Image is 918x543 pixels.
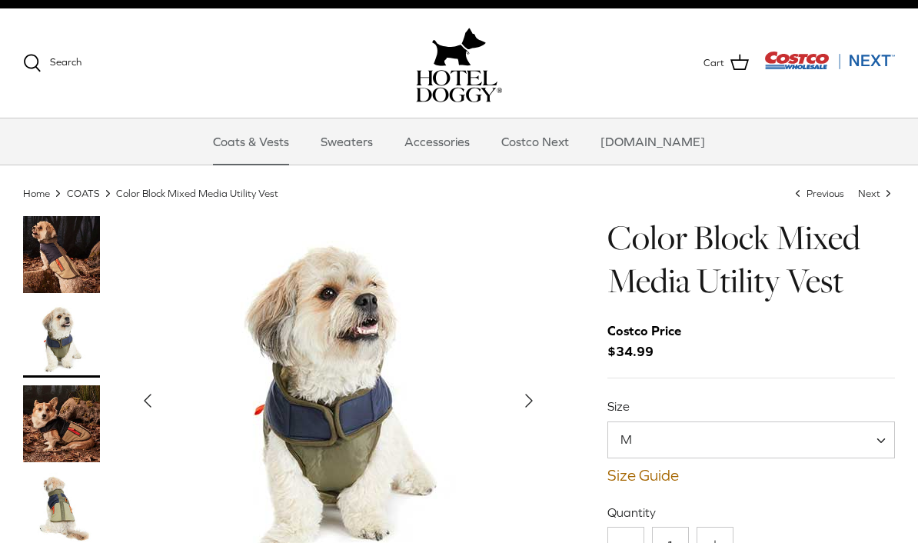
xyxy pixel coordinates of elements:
[608,431,663,448] span: M
[416,24,502,102] a: hoteldoggy.com hoteldoggycom
[807,187,844,198] span: Previous
[487,118,583,165] a: Costco Next
[23,301,100,378] a: Thumbnail Link
[23,216,100,293] img: tan dog wearing a blue & brown vest
[607,321,697,362] span: $34.99
[23,216,100,293] a: Thumbnail Link
[607,216,895,303] h1: Color Block Mixed Media Utility Vest
[858,187,880,198] span: Next
[307,118,387,165] a: Sweaters
[116,187,278,198] a: Color Block Mixed Media Utility Vest
[23,187,50,198] a: Home
[23,54,81,72] a: Search
[432,24,486,70] img: hoteldoggy.com
[764,61,895,72] a: Visit Costco Next
[607,398,895,415] label: Size
[512,384,546,418] button: Next
[587,118,719,165] a: [DOMAIN_NAME]
[792,187,846,198] a: Previous
[416,70,502,102] img: hoteldoggycom
[703,55,724,72] span: Cart
[23,385,100,462] a: Thumbnail Link
[391,118,484,165] a: Accessories
[607,421,895,458] span: M
[607,321,681,341] div: Costco Price
[607,466,895,485] a: Size Guide
[858,187,895,198] a: Next
[703,53,749,73] a: Cart
[23,186,895,201] nav: Breadcrumbs
[67,187,100,198] a: COATS
[764,51,895,70] img: Costco Next
[131,384,165,418] button: Previous
[50,56,81,68] span: Search
[607,504,895,521] label: Quantity
[199,118,303,165] a: Coats & Vests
